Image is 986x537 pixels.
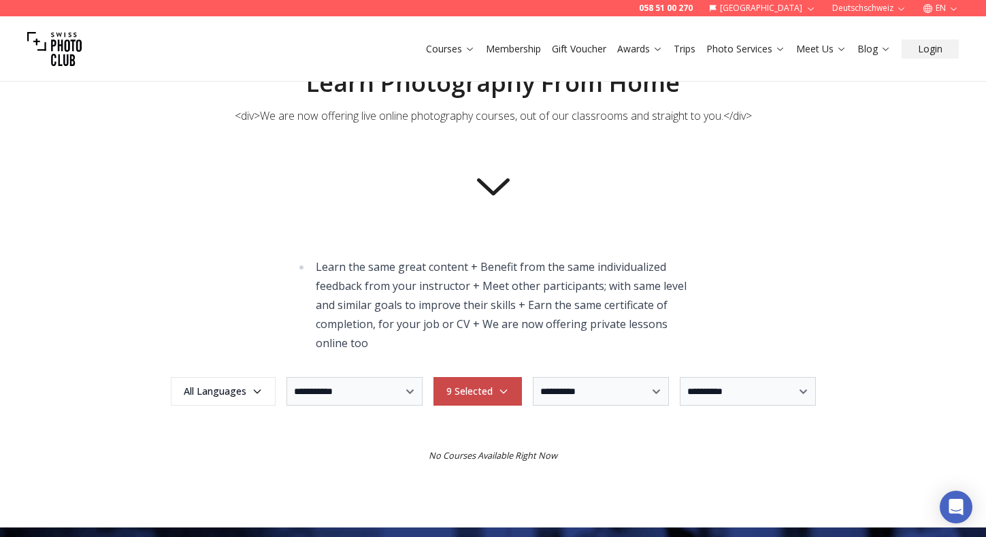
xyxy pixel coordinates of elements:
[429,449,557,462] small: No Courses Available Right Now
[433,377,522,406] button: 9 Selected
[306,69,680,97] h2: Learn Photography From Home
[852,39,896,59] button: Blog
[486,42,541,56] a: Membership
[552,42,606,56] a: Gift Voucher
[940,491,972,523] div: Open Intercom Messenger
[312,257,692,353] li: Learn the same great content + Benefit from the same individualized feedback from your instructor...
[796,42,847,56] a: Meet Us
[612,39,668,59] button: Awards
[791,39,852,59] button: Meet Us
[674,42,695,56] a: Trips
[546,39,612,59] button: Gift Voucher
[639,3,693,14] a: 058 51 00 270
[617,42,663,56] a: Awards
[421,39,480,59] button: Courses
[701,39,791,59] button: Photo Services
[173,379,274,404] span: All Languages
[902,39,959,59] button: Login
[27,22,82,76] img: Swiss photo club
[668,39,701,59] button: Trips
[857,42,891,56] a: Blog
[426,42,475,56] a: Courses
[480,39,546,59] button: Membership
[235,108,752,124] p: <div>We are now offering live online photography courses, out of our classrooms and straight to y...
[436,379,520,404] span: 9 Selected
[171,377,276,406] button: All Languages
[706,42,785,56] a: Photo Services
